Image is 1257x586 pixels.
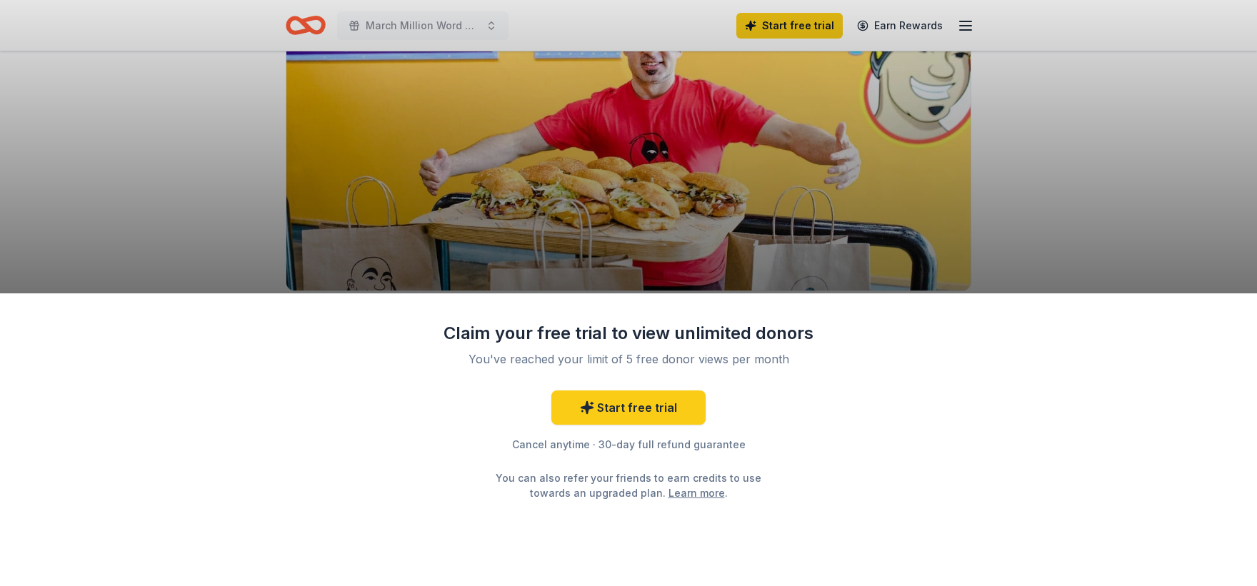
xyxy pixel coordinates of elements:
div: Cancel anytime · 30-day full refund guarantee [443,436,814,453]
div: You've reached your limit of 5 free donor views per month [460,350,797,368]
a: Learn more [668,485,725,500]
div: Claim your free trial to view unlimited donors [443,322,814,345]
div: You can also refer your friends to earn credits to use towards an upgraded plan. . [483,470,774,500]
a: Start free trial [551,390,706,425]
